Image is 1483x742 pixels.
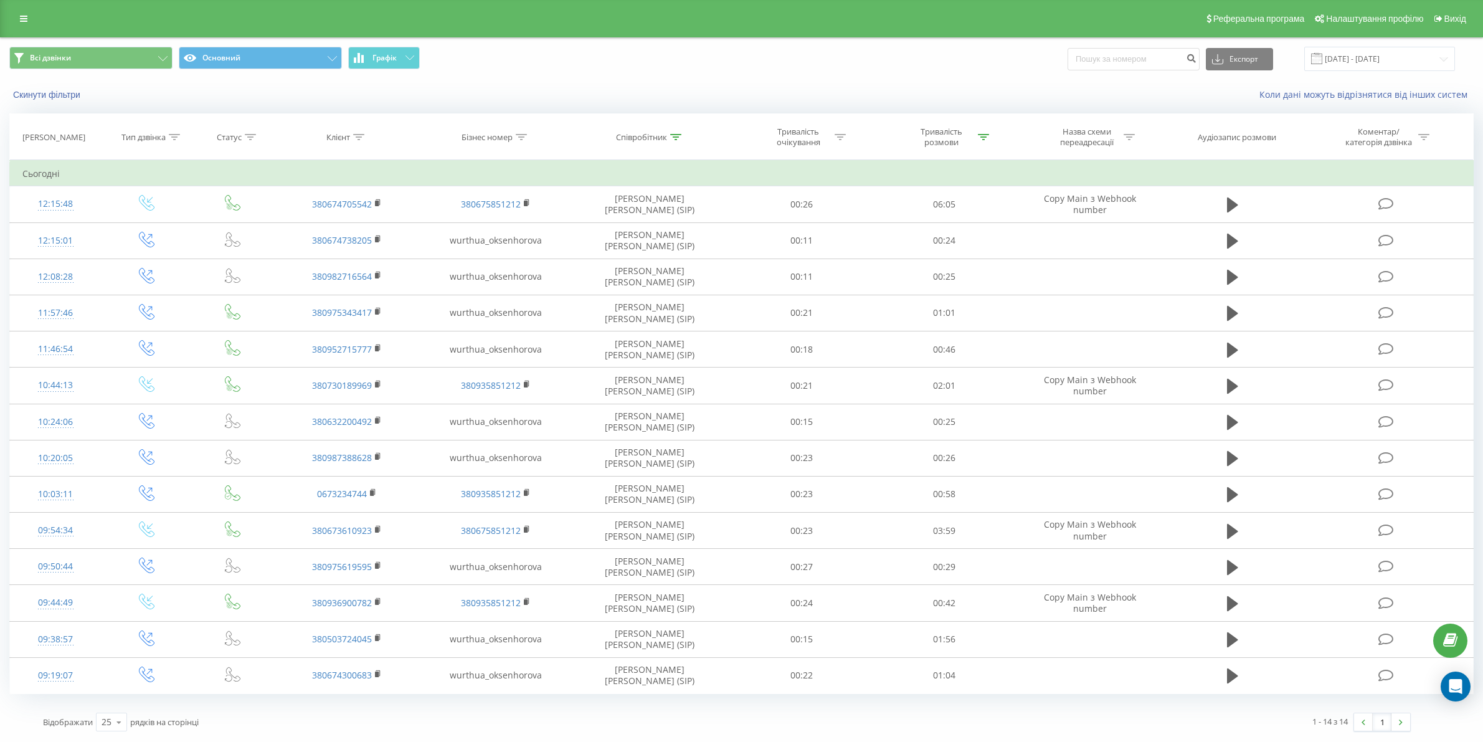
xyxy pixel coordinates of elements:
[22,229,88,253] div: 12:15:01
[730,404,873,440] td: 00:15
[348,47,420,69] button: Графік
[312,452,372,464] a: 380987388628
[1259,88,1474,100] a: Коли дані можуть відрізнятися вiд інших систем
[873,621,1015,657] td: 01:56
[312,270,372,282] a: 380982716564
[421,404,570,440] td: wurthua_oksenhorova
[873,368,1015,404] td: 02:01
[873,186,1015,222] td: 06:05
[9,89,87,100] button: Скинути фільтри
[730,440,873,476] td: 00:23
[22,132,85,143] div: [PERSON_NAME]
[312,561,372,573] a: 380975619595
[22,192,88,216] div: 12:15:48
[873,657,1015,693] td: 01:04
[312,597,372,609] a: 380936900782
[1198,132,1276,143] div: Аудіозапис розмови
[570,657,730,693] td: [PERSON_NAME] [PERSON_NAME] (SIP)
[317,488,367,500] a: 0673234744
[1016,585,1165,621] td: Copy Main з Webhook number
[730,368,873,404] td: 00:21
[312,198,372,210] a: 380674705542
[873,585,1015,621] td: 00:42
[1444,14,1466,24] span: Вихід
[312,416,372,427] a: 380632200492
[22,518,88,543] div: 09:54:34
[1068,48,1200,70] input: Пошук за номером
[30,53,71,63] span: Всі дзвінки
[730,222,873,259] td: 00:11
[462,132,513,143] div: Бізнес номер
[1016,513,1165,549] td: Copy Main з Webhook number
[130,716,199,728] span: рядків на сторінці
[22,301,88,325] div: 11:57:46
[908,126,975,148] div: Тривалість розмови
[22,554,88,579] div: 09:50:44
[1054,126,1121,148] div: Назва схеми переадресації
[421,657,570,693] td: wurthua_oksenhorova
[22,337,88,361] div: 11:46:54
[873,476,1015,512] td: 00:58
[22,664,88,688] div: 09:19:07
[312,669,372,681] a: 380674300683
[179,47,342,69] button: Основний
[765,126,832,148] div: Тривалість очікування
[873,513,1015,549] td: 03:59
[1312,715,1348,728] div: 1 - 14 з 14
[22,373,88,397] div: 10:44:13
[570,585,730,621] td: [PERSON_NAME] [PERSON_NAME] (SIP)
[22,265,88,289] div: 12:08:28
[570,331,730,368] td: [PERSON_NAME] [PERSON_NAME] (SIP)
[873,295,1015,331] td: 01:01
[730,186,873,222] td: 00:26
[730,331,873,368] td: 00:18
[730,585,873,621] td: 00:24
[1213,14,1305,24] span: Реферальна програма
[421,295,570,331] td: wurthua_oksenhorova
[873,259,1015,295] td: 00:25
[873,222,1015,259] td: 00:24
[570,186,730,222] td: [PERSON_NAME] [PERSON_NAME] (SIP)
[1326,14,1423,24] span: Налаштування профілю
[461,597,521,609] a: 380935851212
[22,482,88,507] div: 10:03:11
[730,476,873,512] td: 00:23
[730,259,873,295] td: 00:11
[1206,48,1273,70] button: Експорт
[22,446,88,470] div: 10:20:05
[1342,126,1415,148] div: Коментар/категорія дзвінка
[570,549,730,585] td: [PERSON_NAME] [PERSON_NAME] (SIP)
[616,132,667,143] div: Співробітник
[873,549,1015,585] td: 00:29
[22,627,88,652] div: 09:38:57
[570,222,730,259] td: [PERSON_NAME] [PERSON_NAME] (SIP)
[312,343,372,355] a: 380952715777
[22,591,88,615] div: 09:44:49
[873,331,1015,368] td: 00:46
[22,410,88,434] div: 10:24:06
[730,295,873,331] td: 00:21
[372,54,397,62] span: Графік
[570,513,730,549] td: [PERSON_NAME] [PERSON_NAME] (SIP)
[312,234,372,246] a: 380674738205
[421,222,570,259] td: wurthua_oksenhorova
[730,621,873,657] td: 00:15
[312,307,372,318] a: 380975343417
[873,440,1015,476] td: 00:26
[1016,368,1165,404] td: Copy Main з Webhook number
[461,525,521,536] a: 380675851212
[421,440,570,476] td: wurthua_oksenhorova
[421,259,570,295] td: wurthua_oksenhorova
[730,549,873,585] td: 00:27
[730,513,873,549] td: 00:23
[312,379,372,391] a: 380730189969
[1016,186,1165,222] td: Copy Main з Webhook number
[461,379,521,391] a: 380935851212
[312,525,372,536] a: 380673610923
[873,404,1015,440] td: 00:25
[10,161,1474,186] td: Сьогодні
[102,716,111,728] div: 25
[421,621,570,657] td: wurthua_oksenhorova
[570,259,730,295] td: [PERSON_NAME] [PERSON_NAME] (SIP)
[1373,713,1391,731] a: 1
